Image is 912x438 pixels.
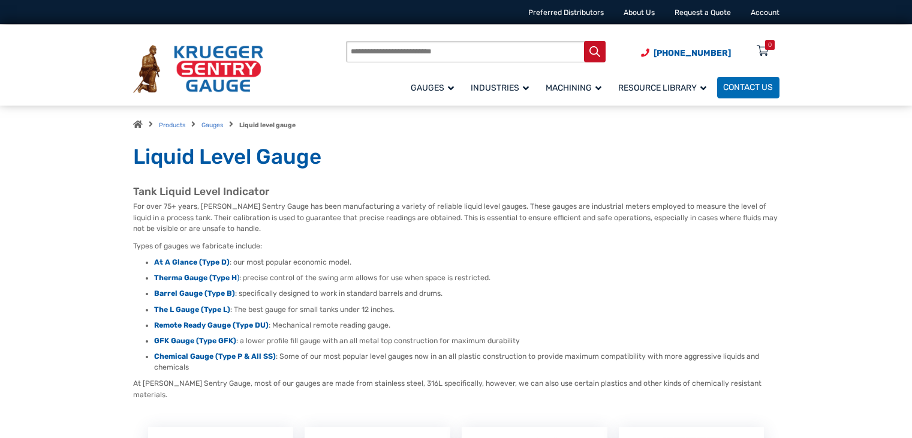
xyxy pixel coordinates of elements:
[154,274,237,282] strong: Therma Gauge (Type H
[641,47,731,59] a: Phone Number (920) 434-8860
[471,83,529,93] span: Industries
[133,378,779,400] p: At [PERSON_NAME] Sentry Gauge, most of our gauges are made from stainless steel, 316L specificall...
[133,241,779,251] p: Types of gauges we fabricate include:
[405,75,465,100] a: Gauges
[154,336,779,347] li: : a lower profile fill gauge with an all metal top construction for maximum durability
[675,8,731,17] a: Request a Quote
[154,352,276,361] a: Chemical Gauge (Type P & All SS)
[624,8,655,17] a: About Us
[654,48,731,58] span: [PHONE_NUMBER]
[133,185,779,199] h2: Tank Liquid Level Indicator
[154,320,779,331] li: : Mechanical remote reading gauge.
[465,75,540,100] a: Industries
[154,274,239,282] a: Therma Gauge (Type H)
[154,352,779,373] li: : Some of our most popular level gauges now in an all plastic construction to provide maximum com...
[154,258,230,266] a: At A Glance (Type D)
[618,83,706,93] span: Resource Library
[612,75,717,100] a: Resource Library
[154,305,779,316] li: : The best gauge for small tanks under 12 inches.
[154,305,230,314] a: The L Gauge (Type L)
[201,121,223,129] a: Gauges
[717,77,779,98] a: Contact Us
[154,289,235,298] a: Barrel Gauge (Type B)
[154,321,269,329] a: Remote Ready Gauge (Type DU)
[751,8,779,17] a: Account
[133,45,263,93] img: Krueger Sentry Gauge
[239,121,296,129] strong: Liquid level gauge
[133,201,779,234] p: For over 75+ years, [PERSON_NAME] Sentry Gauge has been manufacturing a variety of reliable liqui...
[154,273,779,284] li: : precise control of the swing arm allows for use when space is restricted.
[411,83,454,93] span: Gauges
[540,75,612,100] a: Machining
[154,337,236,345] a: GFK Gauge (Type GFK)
[723,83,773,93] span: Contact Us
[528,8,604,17] a: Preferred Distributors
[154,289,779,299] li: : specifically designed to work in standard barrels and drums.
[133,144,779,170] h1: Liquid Level Gauge
[154,257,779,268] li: : our most popular economic model.
[159,121,185,129] a: Products
[768,40,772,50] div: 0
[546,83,601,93] span: Machining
